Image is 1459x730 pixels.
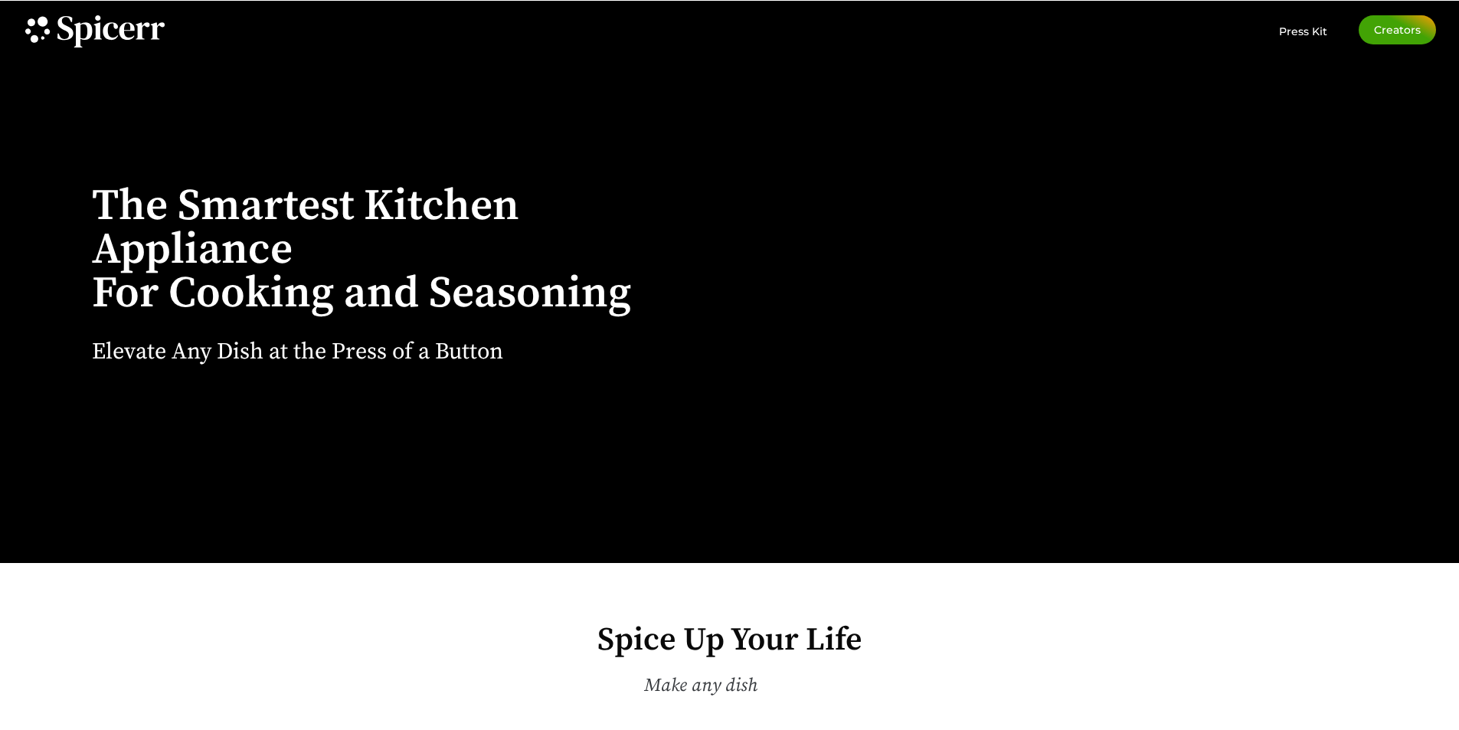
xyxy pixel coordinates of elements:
[644,674,757,697] span: Make any dish
[1374,25,1421,35] span: Creators
[92,185,674,316] h1: The Smartest Kitchen Appliance For Cooking and Seasoning
[1279,15,1327,38] a: Press Kit
[1359,15,1436,44] a: Creators
[1279,25,1327,38] span: Press Kit
[92,340,503,363] h2: Elevate Any Dish at the Press of a Button
[232,624,1228,656] h2: Spice Up Your Life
